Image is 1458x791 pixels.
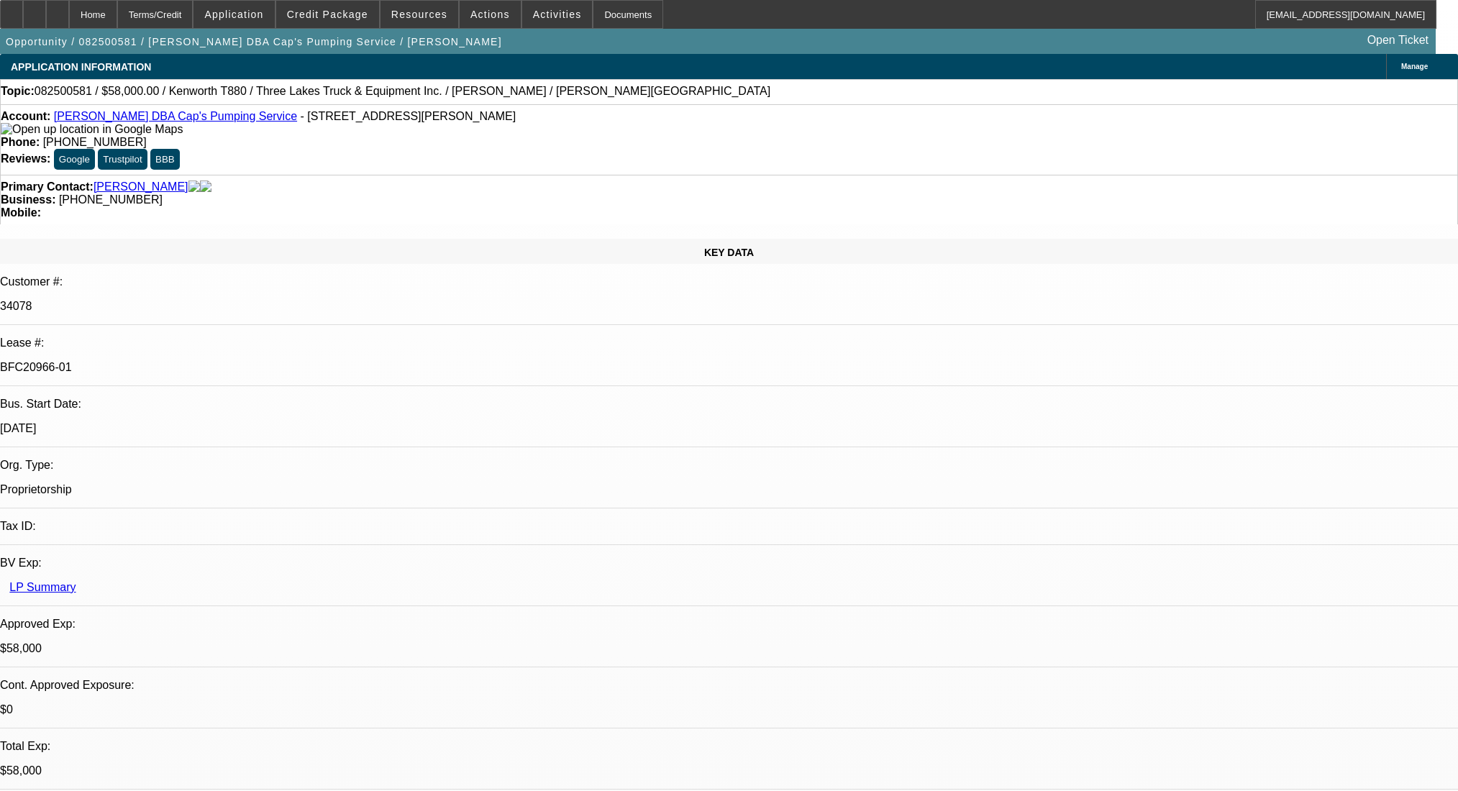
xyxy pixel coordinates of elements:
button: Credit Package [276,1,379,28]
a: [PERSON_NAME] [94,180,188,193]
span: - [STREET_ADDRESS][PERSON_NAME] [301,110,516,122]
strong: Phone: [1,136,40,148]
strong: Topic: [1,85,35,98]
a: Open Ticket [1362,28,1434,52]
a: LP Summary [9,581,76,593]
span: Actions [470,9,510,20]
button: Actions [460,1,521,28]
span: [PHONE_NUMBER] [59,193,163,206]
span: Activities [533,9,582,20]
a: View Google Maps [1,123,183,135]
span: Application [204,9,263,20]
span: KEY DATA [704,247,754,258]
button: Google [54,149,95,170]
span: Manage [1401,63,1428,70]
strong: Reviews: [1,152,50,165]
span: Opportunity / 082500581 / [PERSON_NAME] DBA Cap's Pumping Service / [PERSON_NAME] [6,36,502,47]
span: APPLICATION INFORMATION [11,61,151,73]
span: [PHONE_NUMBER] [43,136,147,148]
button: Resources [381,1,458,28]
img: Open up location in Google Maps [1,123,183,136]
strong: Primary Contact: [1,180,94,193]
span: Resources [391,9,447,20]
button: Trustpilot [98,149,147,170]
button: Application [193,1,274,28]
strong: Account: [1,110,50,122]
button: BBB [150,149,180,170]
strong: Mobile: [1,206,41,219]
span: Credit Package [287,9,368,20]
img: linkedin-icon.png [200,180,211,193]
button: Activities [522,1,593,28]
strong: Business: [1,193,55,206]
span: 082500581 / $58,000.00 / Kenworth T880 / Three Lakes Truck & Equipment Inc. / [PERSON_NAME] / [PE... [35,85,770,98]
a: [PERSON_NAME] DBA Cap's Pumping Service [54,110,297,122]
img: facebook-icon.png [188,180,200,193]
